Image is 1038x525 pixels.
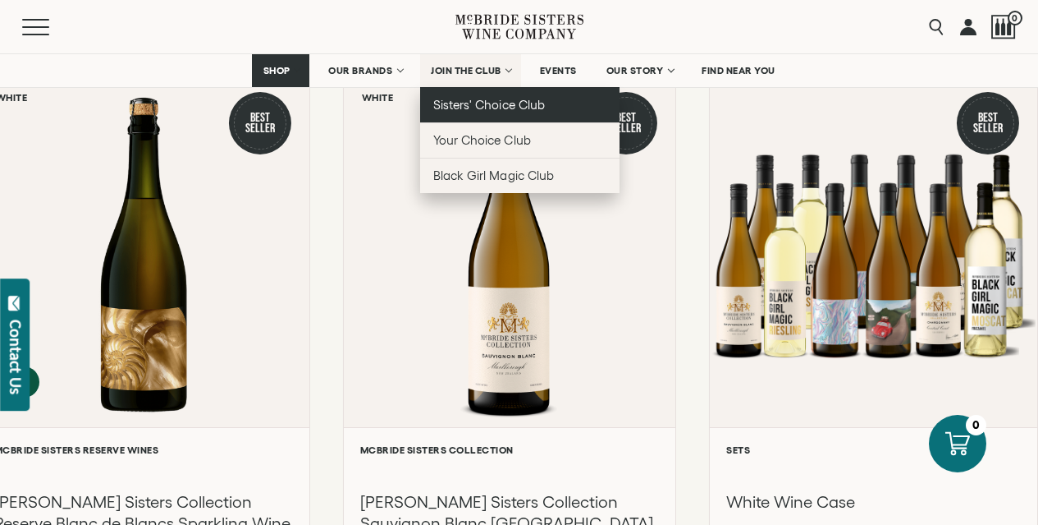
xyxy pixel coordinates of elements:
h6: White [362,92,394,103]
a: Black Girl Magic Club [420,158,620,193]
a: FIND NEAR YOU [691,54,786,87]
div: Contact Us [7,320,24,394]
span: JOIN THE CLUB [431,65,501,76]
h3: White Wine Case [726,491,1021,513]
span: 0 [1008,11,1022,25]
h6: Sets [726,444,1021,455]
span: Your Choice Club [433,133,530,147]
span: OUR BRANDS [328,65,392,76]
span: Sisters' Choice Club [433,98,544,112]
span: SHOP [263,65,290,76]
span: OUR STORY [606,65,664,76]
div: 0 [966,415,986,435]
span: FIND NEAR YOU [702,65,775,76]
a: OUR BRANDS [318,54,412,87]
a: EVENTS [529,54,588,87]
span: Black Girl Magic Club [433,168,553,182]
a: OUR STORY [596,54,684,87]
button: Mobile Menu Trigger [22,19,81,35]
span: EVENTS [540,65,577,76]
h6: McBride Sisters Collection [360,444,659,455]
a: JOIN THE CLUB [420,54,521,87]
a: Your Choice Club [420,122,620,158]
a: Sisters' Choice Club [420,87,620,122]
a: SHOP [252,54,309,87]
